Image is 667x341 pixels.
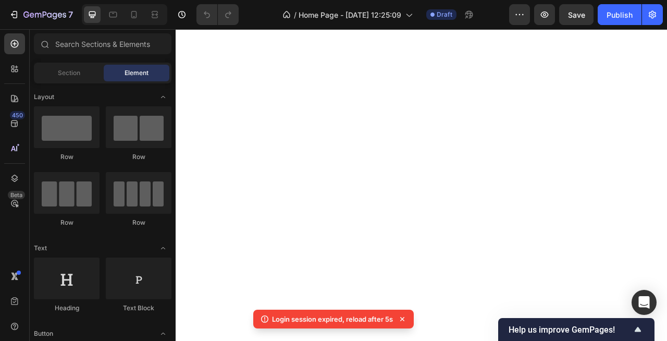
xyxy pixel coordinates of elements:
[106,218,171,227] div: Row
[34,152,100,162] div: Row
[34,92,54,102] span: Layout
[106,152,171,162] div: Row
[125,68,149,78] span: Element
[34,33,171,54] input: Search Sections & Elements
[294,9,297,20] span: /
[299,9,401,20] span: Home Page - [DATE] 12:25:09
[509,325,632,335] span: Help us improve GemPages!
[568,10,585,19] span: Save
[598,4,641,25] button: Publish
[607,9,633,20] div: Publish
[437,10,452,19] span: Draft
[34,303,100,313] div: Heading
[509,323,644,336] button: Show survey - Help us improve GemPages!
[34,218,100,227] div: Row
[155,89,171,105] span: Toggle open
[4,4,78,25] button: 7
[196,4,239,25] div: Undo/Redo
[34,243,47,253] span: Text
[106,303,171,313] div: Text Block
[58,68,80,78] span: Section
[10,111,25,119] div: 450
[68,8,73,21] p: 7
[632,290,657,315] div: Open Intercom Messenger
[176,29,667,341] iframe: Design area
[34,329,53,338] span: Button
[272,314,393,324] p: Login session expired, reload after 5s
[8,191,25,199] div: Beta
[155,240,171,257] span: Toggle open
[559,4,594,25] button: Save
